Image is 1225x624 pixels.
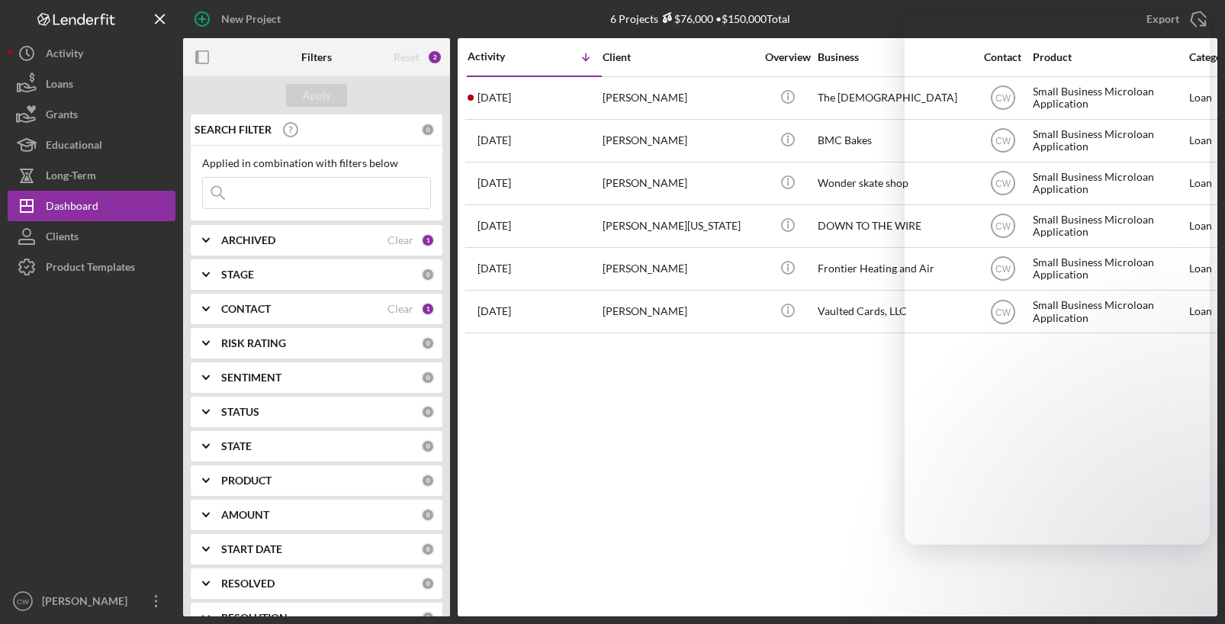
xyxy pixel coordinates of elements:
[221,406,259,418] b: STATUS
[477,134,511,146] time: 2025-08-25 20:43
[421,508,435,522] div: 0
[427,50,442,65] div: 2
[46,191,98,225] div: Dashboard
[221,234,275,246] b: ARCHIVED
[905,15,1210,545] iframe: Intercom live chat
[658,12,713,25] div: $76,000
[221,612,288,624] b: RESOLUTION
[421,474,435,487] div: 0
[8,38,175,69] button: Activity
[46,160,96,195] div: Long-Term
[603,121,755,161] div: [PERSON_NAME]
[387,234,413,246] div: Clear
[195,124,272,136] b: SEARCH FILTER
[221,269,254,281] b: STAGE
[46,221,79,256] div: Clients
[421,268,435,281] div: 0
[46,69,73,103] div: Loans
[421,405,435,419] div: 0
[421,577,435,590] div: 0
[301,51,332,63] b: Filters
[221,337,286,349] b: RISK RATING
[421,336,435,350] div: 0
[394,51,420,63] div: Reset
[221,577,275,590] b: RESOLVED
[46,99,78,133] div: Grants
[477,262,511,275] time: 2025-07-30 20:33
[603,291,755,332] div: [PERSON_NAME]
[477,220,511,232] time: 2025-08-05 02:39
[1173,557,1210,593] iframe: Intercom live chat
[759,51,816,63] div: Overview
[603,206,755,246] div: [PERSON_NAME][US_STATE]
[303,84,331,107] div: Apply
[8,99,175,130] button: Grants
[8,69,175,99] button: Loans
[818,78,970,118] div: The [DEMOGRAPHIC_DATA]
[17,597,30,606] text: CW
[221,474,272,487] b: PRODUCT
[818,121,970,161] div: BMC Bakes
[183,4,296,34] button: New Project
[818,51,970,63] div: Business
[818,249,970,289] div: Frontier Heating and Air
[421,371,435,384] div: 0
[8,191,175,221] button: Dashboard
[8,586,175,616] button: CW[PERSON_NAME]
[818,206,970,246] div: DOWN TO THE WIRE
[610,12,790,25] div: 6 Projects • $150,000 Total
[477,177,511,189] time: 2025-08-10 17:54
[468,50,535,63] div: Activity
[477,305,511,317] time: 2025-07-29 20:33
[286,84,347,107] button: Apply
[603,78,755,118] div: [PERSON_NAME]
[221,543,282,555] b: START DATE
[818,163,970,204] div: Wonder skate shop
[8,130,175,160] button: Educational
[603,249,755,289] div: [PERSON_NAME]
[46,130,102,164] div: Educational
[387,303,413,315] div: Clear
[1146,4,1179,34] div: Export
[221,372,281,384] b: SENTIMENT
[221,509,269,521] b: AMOUNT
[421,439,435,453] div: 0
[603,163,755,204] div: [PERSON_NAME]
[421,233,435,247] div: 1
[477,92,511,104] time: 2025-08-25 20:52
[421,302,435,316] div: 1
[603,51,755,63] div: Client
[46,38,83,72] div: Activity
[46,252,135,286] div: Product Templates
[8,160,175,191] button: Long-Term
[421,542,435,556] div: 0
[421,123,435,137] div: 0
[221,4,281,34] div: New Project
[8,221,175,252] button: Clients
[38,586,137,620] div: [PERSON_NAME]
[818,291,970,332] div: Vaulted Cards, LLC
[1131,4,1217,34] button: Export
[202,157,431,169] div: Applied in combination with filters below
[221,303,271,315] b: CONTACT
[8,252,175,282] button: Product Templates
[221,440,252,452] b: STATE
